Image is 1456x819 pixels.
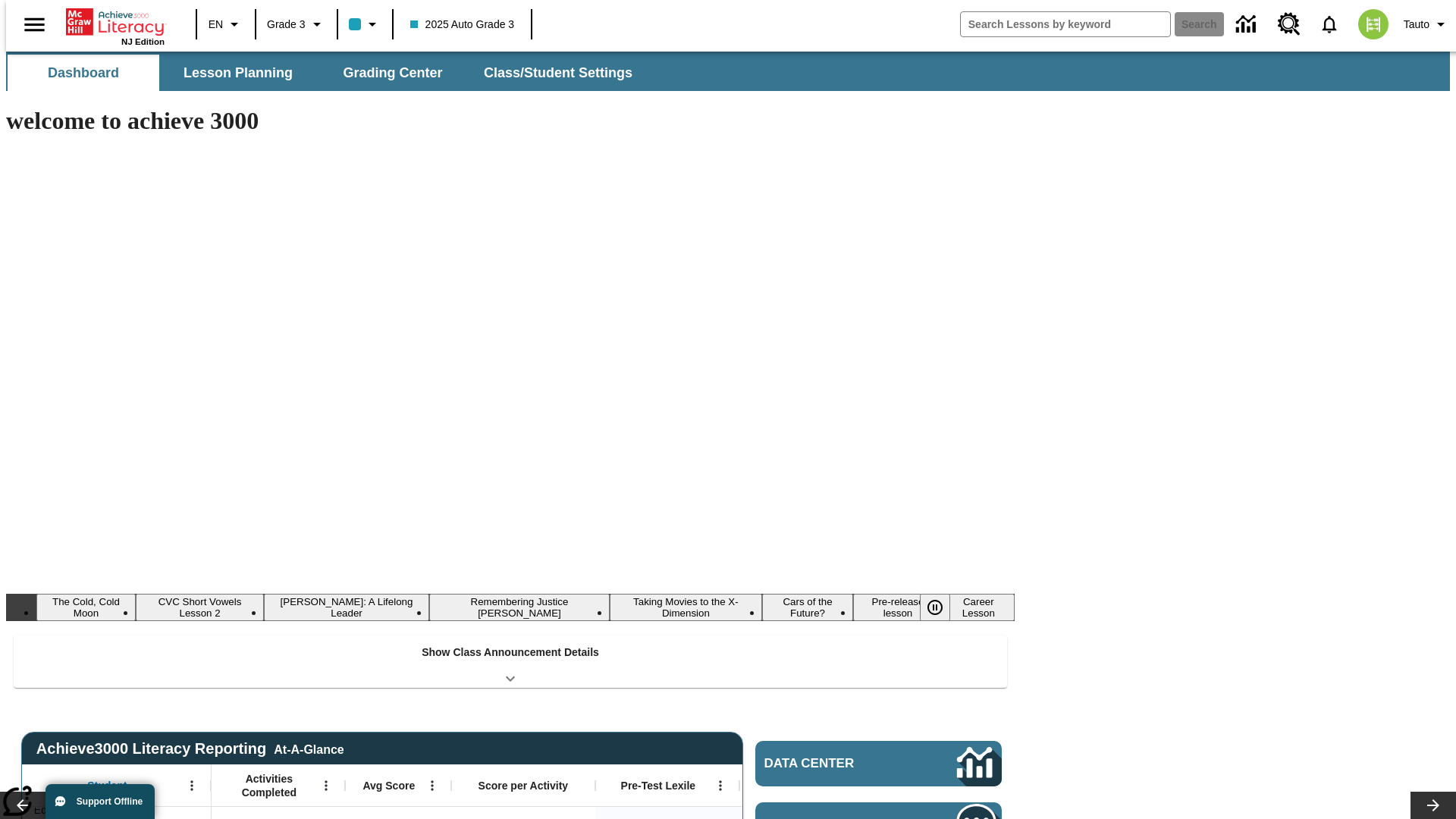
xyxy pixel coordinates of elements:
[764,756,906,771] span: Data Center
[429,594,610,621] button: Slide 4 Remembering Justice O'Connor
[274,740,344,757] div: At-A-Glance
[202,11,250,38] button: Language: EN, Select a language
[1404,17,1429,33] span: Tauto
[1310,5,1349,44] a: Notifications
[362,779,415,792] span: Avg Score
[264,594,429,621] button: Slide 3 Dianne Feinstein: A Lifelong Leader
[36,740,344,758] span: Achieve3000 Literacy Reporting
[317,55,469,91] button: Grading Center
[943,594,1015,621] button: Slide 8 Career Lesson
[1410,792,1456,819] button: Lesson carousel, Next
[6,52,1450,91] div: SubNavbar
[14,635,1007,688] div: Show Class Announcement Details
[66,7,165,37] a: Home
[920,594,950,621] button: Pause
[920,594,965,621] div: Pause
[8,55,159,91] button: Dashboard
[1358,9,1389,39] img: avatar image
[36,594,136,621] button: Slide 1 The Cold, Cold Moon
[261,11,332,38] button: Grade: Grade 3, Select a grade
[209,17,223,33] span: EN
[610,594,762,621] button: Slide 5 Taking Movies to the X-Dimension
[421,774,444,797] button: Open Menu
[162,55,314,91] button: Lesson Planning
[1349,5,1398,44] button: Select a new avatar
[77,796,143,807] span: Support Offline
[709,774,732,797] button: Open Menu
[410,17,515,33] span: 2025 Auto Grade 3
[1398,11,1456,38] button: Profile/Settings
[621,779,696,792] span: Pre-Test Lexile
[1227,4,1269,45] a: Data Center
[12,2,57,47] button: Open side menu
[472,55,645,91] button: Class/Student Settings
[66,5,165,46] div: Home
[87,779,127,792] span: Student
[267,17,306,33] span: Grade 3
[6,55,646,91] div: SubNavbar
[853,594,942,621] button: Slide 7 Pre-release lesson
[479,779,569,792] span: Score per Activity
[755,741,1002,786] a: Data Center
[136,594,264,621] button: Slide 2 CVC Short Vowels Lesson 2
[762,594,854,621] button: Slide 6 Cars of the Future?
[343,11,388,38] button: Class color is light blue. Change class color
[1269,4,1310,45] a: Resource Center, Will open in new tab
[219,772,319,799] span: Activities Completed
[315,774,337,797] button: Open Menu
[45,784,155,819] button: Support Offline
[422,645,599,661] p: Show Class Announcement Details
[961,12,1170,36] input: search field
[180,774,203,797] button: Open Menu
[121,37,165,46] span: NJ Edition
[6,107,1015,135] h1: welcome to achieve 3000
